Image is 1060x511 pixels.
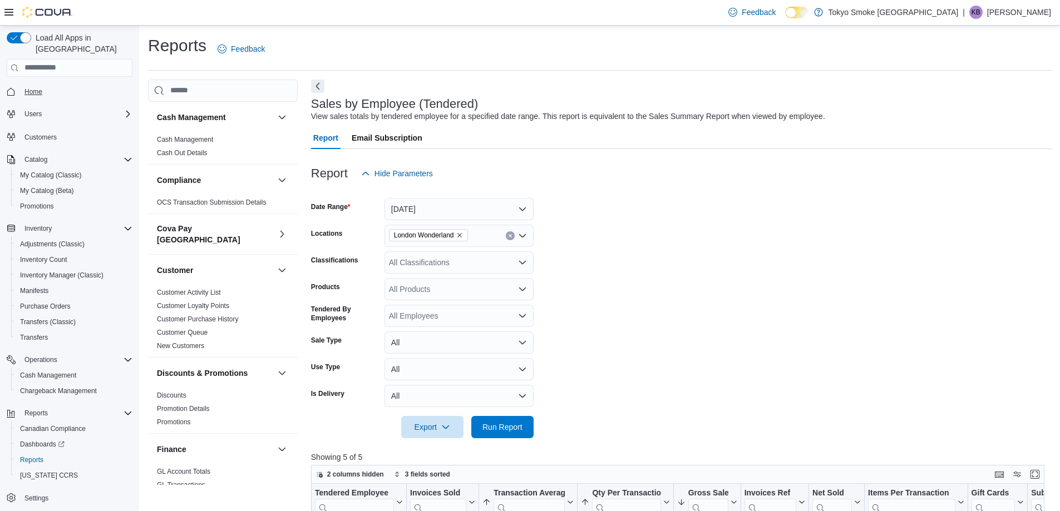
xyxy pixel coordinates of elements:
[157,223,273,245] h3: Cova Pay [GEOGRAPHIC_DATA]
[20,471,78,480] span: [US_STATE] CCRS
[384,331,534,354] button: All
[11,468,137,483] button: [US_STATE] CCRS
[20,222,132,235] span: Inventory
[724,1,780,23] a: Feedback
[20,240,85,249] span: Adjustments (Classic)
[16,253,72,266] a: Inventory Count
[11,183,137,199] button: My Catalog (Beta)
[16,284,53,297] a: Manifests
[20,222,56,235] button: Inventory
[20,153,52,166] button: Catalog
[456,232,463,239] button: Remove London Wonderland from selection in this group
[16,369,132,382] span: Cash Management
[11,452,137,468] button: Reports
[20,85,47,98] a: Home
[20,153,132,166] span: Catalog
[20,333,48,342] span: Transfers
[311,363,340,371] label: Use Type
[24,224,52,233] span: Inventory
[157,302,229,310] a: Customer Loyalty Points
[20,386,97,395] span: Chargeback Management
[16,438,132,451] span: Dashboards
[31,32,132,54] span: Load All Apps in [GEOGRAPHIC_DATA]
[518,311,527,320] button: Open list of options
[16,384,101,398] a: Chargeback Management
[972,6,980,19] span: KB
[22,7,72,18] img: Cova
[829,6,959,19] p: Tokyo Smoke [GEOGRAPHIC_DATA]
[24,355,57,364] span: Operations
[157,112,273,123] button: Cash Management
[148,465,298,496] div: Finance
[16,422,90,435] a: Canadian Compliance
[11,383,137,399] button: Chargeback Management
[408,416,457,438] span: Export
[275,173,289,187] button: Compliance
[20,302,71,311] span: Purchase Orders
[148,389,298,433] div: Discounts & Promotions
[471,416,534,438] button: Run Report
[494,488,565,499] div: Transaction Average
[213,38,269,60] a: Feedback
[24,110,42,118] span: Users
[311,389,344,398] label: Is Delivery
[157,405,210,413] a: Promotion Details
[2,152,137,167] button: Catalog
[742,7,776,18] span: Feedback
[16,315,80,329] a: Transfers (Classic)
[16,438,69,451] a: Dashboards
[157,175,201,186] h3: Compliance
[157,444,186,455] h3: Finance
[16,300,132,313] span: Purchase Orders
[11,283,137,299] button: Manifests
[969,6,983,19] div: Kathleen Bunt
[24,155,47,164] span: Catalog
[401,416,464,438] button: Export
[11,236,137,252] button: Adjustments (Classic)
[20,286,48,295] span: Manifests
[592,488,660,499] div: Qty Per Transaction
[785,18,786,19] span: Dark Mode
[506,231,515,240] button: Clear input
[971,488,1015,499] div: Gift Cards
[157,148,208,157] span: Cash Out Details
[812,488,852,499] div: Net Sold
[2,128,137,145] button: Customers
[157,199,267,206] a: OCS Transaction Submission Details
[20,85,132,98] span: Home
[275,227,289,241] button: Cova Pay [GEOGRAPHIC_DATA]
[11,436,137,452] a: Dashboards
[157,342,204,350] a: New Customers
[20,107,46,121] button: Users
[157,135,213,144] span: Cash Management
[311,305,380,323] label: Tendered By Employees
[157,112,226,123] h3: Cash Management
[16,315,132,329] span: Transfers (Classic)
[16,284,132,297] span: Manifests
[157,418,191,426] span: Promotions
[157,288,221,297] span: Customer Activity List
[16,453,132,467] span: Reports
[157,198,267,207] span: OCS Transaction Submission Details
[16,200,132,213] span: Promotions
[24,133,57,142] span: Customers
[11,421,137,436] button: Canadian Compliance
[312,468,388,481] button: 2 columns hidden
[11,368,137,383] button: Cash Management
[157,481,205,489] a: GL Transactions
[157,418,191,426] a: Promotions
[16,469,132,482] span: Washington CCRS
[993,468,1006,481] button: Keyboard shortcuts
[16,168,86,182] a: My Catalog (Classic)
[16,469,82,482] a: [US_STATE] CCRS
[24,87,42,96] span: Home
[11,199,137,214] button: Promotions
[157,315,239,323] a: Customer Purchase History
[157,136,213,143] a: Cash Management
[231,43,265,54] span: Feedback
[20,492,53,505] a: Settings
[157,265,273,276] button: Customer
[157,480,205,489] span: GL Transactions
[394,230,454,241] span: London Wonderland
